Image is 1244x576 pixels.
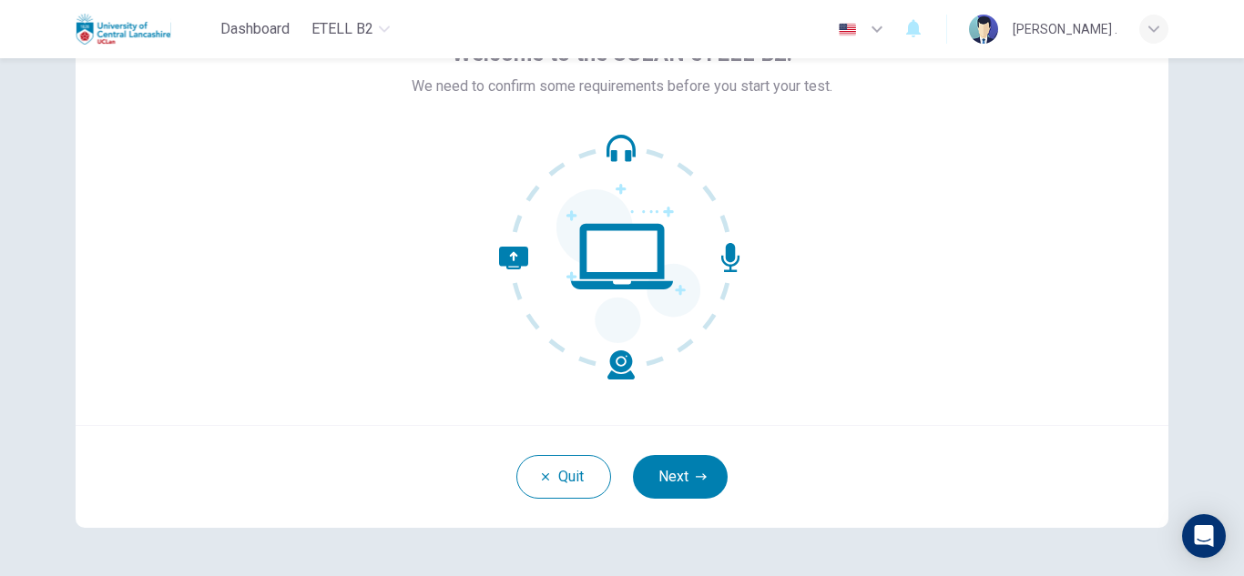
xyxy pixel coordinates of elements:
div: [PERSON_NAME] . [1013,18,1117,40]
button: Next [633,455,728,499]
a: Uclan logo [76,11,213,47]
button: Quit [516,455,611,499]
img: Profile picture [969,15,998,44]
span: Dashboard [220,18,290,40]
img: en [836,23,859,36]
button: eTELL B2 [304,13,397,45]
span: eTELL B2 [311,18,373,40]
img: Uclan logo [76,11,171,47]
span: We need to confirm some requirements before you start your test. [412,76,832,97]
button: Dashboard [213,13,297,45]
div: Open Intercom Messenger [1182,514,1226,558]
